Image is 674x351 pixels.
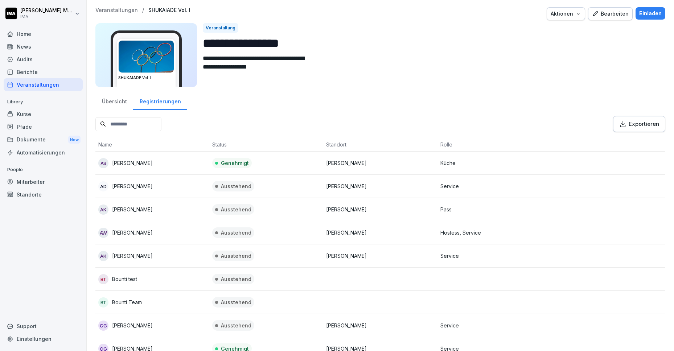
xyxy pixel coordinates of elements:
div: Genehmigt [212,158,252,168]
p: [PERSON_NAME] [326,182,434,190]
div: Support [4,320,83,333]
div: Veranstaltung [203,23,238,33]
a: Berichte [4,66,83,78]
p: IMA [20,14,73,19]
div: CG [98,321,108,331]
p: People [4,164,83,175]
p: Service [440,252,548,260]
p: [PERSON_NAME] [326,322,434,329]
a: DokumenteNew [4,133,83,146]
p: [PERSON_NAME] [112,182,153,190]
a: Veranstaltungen [4,78,83,91]
th: Status [209,138,323,152]
button: Einladen [636,7,665,20]
button: Bearbeiten [588,7,633,20]
th: Name [95,138,209,152]
a: SHUKAIADE Vol. I [148,7,190,13]
a: Kurse [4,108,83,120]
div: Bearbeiten [592,10,629,18]
div: AW [98,228,108,238]
a: Registrierungen [133,91,187,110]
p: [PERSON_NAME] Milanovska [20,8,73,14]
p: / [142,7,144,13]
div: AK [98,251,108,261]
div: Ausstehend [212,227,254,238]
div: Aktionen [551,10,581,18]
div: Einladen [639,9,662,17]
p: [PERSON_NAME] [326,159,434,167]
a: Home [4,28,83,40]
p: Service [440,322,548,329]
div: BT [98,297,108,307]
a: Übersicht [95,91,133,110]
p: [PERSON_NAME] [112,322,153,329]
div: Dokumente [4,133,83,146]
div: AD [98,181,108,191]
th: Standort [323,138,437,152]
a: Mitarbeiter [4,175,83,188]
button: Exportieren [613,116,665,132]
h3: SHUKAIADE Vol. I [118,75,174,80]
p: Library [4,96,83,108]
p: Bounti Team [112,298,142,306]
div: AS [98,158,108,168]
div: New [68,136,81,144]
p: [PERSON_NAME] [112,229,153,236]
a: News [4,40,83,53]
p: [PERSON_NAME] [112,159,153,167]
a: Automatisierungen [4,146,83,159]
a: Audits [4,53,83,66]
div: Ausstehend [212,274,254,284]
p: Pass [440,206,548,213]
a: Veranstaltungen [95,7,138,13]
p: Bounti test [112,275,137,283]
a: Pfade [4,120,83,133]
p: [PERSON_NAME] [326,206,434,213]
button: Aktionen [547,7,585,20]
div: Ausstehend [212,251,254,261]
div: Ausstehend [212,297,254,307]
a: Standorte [4,188,83,201]
p: Service [440,182,548,190]
div: Bt [98,274,108,284]
div: Ausstehend [212,204,254,215]
p: [PERSON_NAME] [326,252,434,260]
div: AK [98,205,108,215]
div: Ausstehend [212,320,254,331]
p: Küche [440,159,548,167]
p: Hostess, Service [440,229,548,236]
p: [PERSON_NAME] [326,229,434,236]
p: [PERSON_NAME] [112,252,153,260]
div: Exportieren [619,120,659,128]
div: Ausstehend [212,181,254,191]
a: Einstellungen [4,333,83,345]
th: Rolle [437,138,551,152]
p: [PERSON_NAME] [112,206,153,213]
